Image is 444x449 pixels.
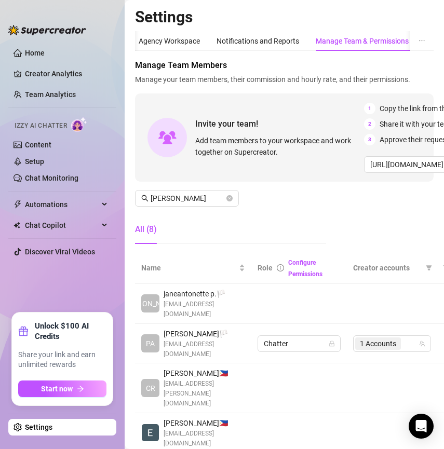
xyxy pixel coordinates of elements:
[164,429,245,448] span: [EMAIL_ADDRESS][DOMAIN_NAME]
[164,379,245,409] span: [EMAIL_ADDRESS][PERSON_NAME][DOMAIN_NAME]
[164,417,245,429] span: [PERSON_NAME] 🇵🇭
[424,260,434,276] span: filter
[135,74,434,85] span: Manage your team members, their commission and hourly rate, and their permissions.
[329,341,335,347] span: lock
[195,117,364,130] span: Invite your team!
[18,380,106,397] button: Start nowarrow-right
[364,134,375,145] span: 3
[25,65,108,82] a: Creator Analytics
[25,49,45,57] a: Home
[77,385,84,392] span: arrow-right
[25,423,52,431] a: Settings
[419,37,425,44] span: ellipsis
[258,264,273,272] span: Role
[135,252,251,284] th: Name
[277,264,284,271] span: info-circle
[164,339,245,359] span: [EMAIL_ADDRESS][DOMAIN_NAME]
[142,424,159,441] img: Erica Jane Bendol
[14,200,22,209] span: thunderbolt
[135,59,434,72] span: Manage Team Members
[25,90,76,99] a: Team Analytics
[195,135,360,158] span: Add team members to your workspace and work together on Supercreator.
[14,222,20,229] img: Chat Copilot
[18,350,106,370] span: Share your link and earn unlimited rewards
[226,195,233,201] button: close-circle
[35,321,106,342] strong: Unlock $100 AI Credits
[25,248,95,256] a: Discover Viral Videos
[288,259,322,278] a: Configure Permissions
[146,383,155,394] span: CR
[71,117,87,132] img: AI Chatter
[353,262,422,274] span: Creator accounts
[364,118,375,130] span: 2
[264,336,334,351] span: Chatter
[164,368,245,379] span: [PERSON_NAME] 🇵🇭
[217,35,299,47] div: Notifications and Reports
[164,288,245,300] span: janeantonette p. 🏳️
[135,223,157,236] div: All (8)
[25,141,51,149] a: Content
[164,300,245,319] span: [EMAIL_ADDRESS][DOMAIN_NAME]
[25,174,78,182] a: Chat Monitoring
[141,262,237,274] span: Name
[151,193,224,204] input: Search members
[141,195,149,202] span: search
[135,7,434,27] h2: Settings
[355,337,401,350] span: 1 Accounts
[164,328,245,339] span: [PERSON_NAME] 🏳️
[18,326,29,336] span: gift
[123,298,178,309] span: [PERSON_NAME]
[25,157,44,166] a: Setup
[139,35,200,47] div: Agency Workspace
[25,196,99,213] span: Automations
[41,385,73,393] span: Start now
[409,414,434,439] div: Open Intercom Messenger
[146,338,155,349] span: PA
[426,265,432,271] span: filter
[419,341,425,347] span: team
[410,31,434,51] button: ellipsis
[360,338,396,349] span: 1 Accounts
[25,217,99,234] span: Chat Copilot
[15,121,67,131] span: Izzy AI Chatter
[316,35,409,47] div: Manage Team & Permissions
[8,25,86,35] img: logo-BBDzfeDw.svg
[364,103,375,114] span: 1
